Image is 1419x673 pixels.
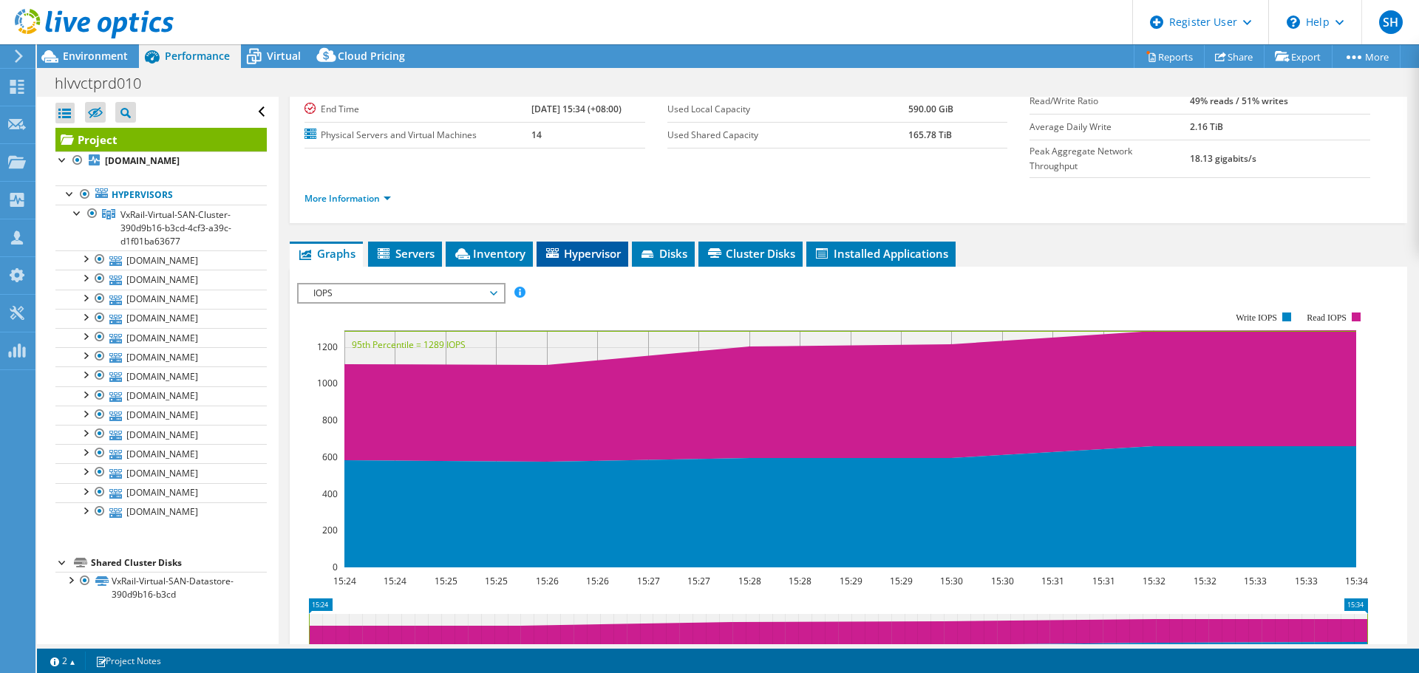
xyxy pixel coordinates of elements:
[55,250,267,270] a: [DOMAIN_NAME]
[890,575,913,587] text: 15:29
[55,347,267,366] a: [DOMAIN_NAME]
[55,572,267,604] a: VxRail-Virtual-SAN-Datastore-390d9b16-b3cd
[55,444,267,463] a: [DOMAIN_NAME]
[55,128,267,151] a: Project
[352,338,466,351] text: 95th Percentile = 1289 IOPS
[667,128,908,143] label: Used Shared Capacity
[55,502,267,522] a: [DOMAIN_NAME]
[639,246,687,261] span: Disks
[738,575,761,587] text: 15:28
[531,103,622,115] b: [DATE] 15:34 (+08:00)
[453,246,525,261] span: Inventory
[304,128,531,143] label: Physical Servers and Virtual Machines
[120,208,231,247] span: VxRail-Virtual-SAN-Cluster-390d9b16-b3cd-4cf3-a39c-d1f01ba63677
[55,270,267,289] a: [DOMAIN_NAME]
[706,246,795,261] span: Cluster Disks
[1030,94,1189,109] label: Read/Write Ratio
[85,652,171,670] a: Project Notes
[536,575,559,587] text: 15:26
[55,328,267,347] a: [DOMAIN_NAME]
[991,575,1014,587] text: 15:30
[333,575,356,587] text: 15:24
[1190,152,1256,165] b: 18.13 gigabits/s
[435,575,457,587] text: 15:25
[1236,312,1277,323] text: Write IOPS
[322,414,338,426] text: 800
[531,129,542,141] b: 14
[1287,16,1300,29] svg: \n
[105,154,180,167] b: [DOMAIN_NAME]
[1332,45,1401,68] a: More
[55,366,267,386] a: [DOMAIN_NAME]
[1244,575,1267,587] text: 15:33
[1030,144,1189,174] label: Peak Aggregate Network Throughput
[485,575,508,587] text: 15:25
[1345,575,1368,587] text: 15:34
[297,246,355,261] span: Graphs
[304,192,391,205] a: More Information
[814,246,948,261] span: Installed Applications
[1134,45,1205,68] a: Reports
[1194,575,1216,587] text: 15:32
[586,575,609,587] text: 15:26
[333,561,338,573] text: 0
[55,290,267,309] a: [DOMAIN_NAME]
[687,575,710,587] text: 15:27
[55,205,267,250] a: VxRail-Virtual-SAN-Cluster-390d9b16-b3cd-4cf3-a39c-d1f01ba63677
[55,463,267,482] a: [DOMAIN_NAME]
[55,425,267,444] a: [DOMAIN_NAME]
[1204,45,1265,68] a: Share
[306,284,496,302] span: IOPS
[322,488,338,500] text: 400
[55,309,267,328] a: [DOMAIN_NAME]
[91,554,267,572] div: Shared Cluster Disks
[55,406,267,425] a: [DOMAIN_NAME]
[317,377,338,389] text: 1000
[1092,575,1115,587] text: 15:31
[1143,575,1166,587] text: 15:32
[1190,120,1223,133] b: 2.16 TiB
[667,102,908,117] label: Used Local Capacity
[63,49,128,63] span: Environment
[940,575,963,587] text: 15:30
[55,151,267,171] a: [DOMAIN_NAME]
[1041,575,1064,587] text: 15:31
[322,524,338,536] text: 200
[55,386,267,406] a: [DOMAIN_NAME]
[40,652,86,670] a: 2
[165,49,230,63] span: Performance
[48,75,164,92] h1: hlvvctprd010
[544,246,621,261] span: Hypervisor
[1264,45,1333,68] a: Export
[375,246,435,261] span: Servers
[789,575,811,587] text: 15:28
[908,103,953,115] b: 590.00 GiB
[1030,120,1189,134] label: Average Daily Write
[908,129,952,141] b: 165.78 TiB
[322,451,338,463] text: 600
[1190,95,1288,107] b: 49% reads / 51% writes
[637,575,660,587] text: 15:27
[338,49,405,63] span: Cloud Pricing
[55,185,267,205] a: Hypervisors
[384,575,406,587] text: 15:24
[304,102,531,117] label: End Time
[317,341,338,353] text: 1200
[55,483,267,502] a: [DOMAIN_NAME]
[840,575,862,587] text: 15:29
[1307,312,1347,323] text: Read IOPS
[1295,575,1318,587] text: 15:33
[267,49,301,63] span: Virtual
[1379,10,1403,34] span: SH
